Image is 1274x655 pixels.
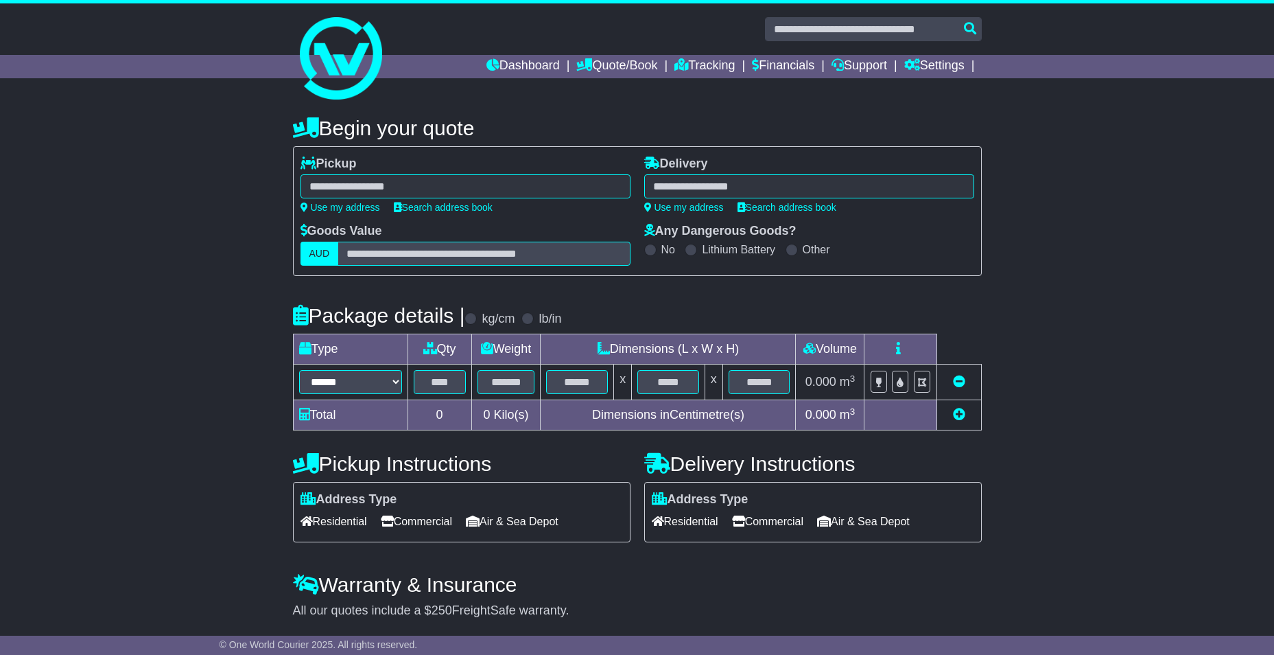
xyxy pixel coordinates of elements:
[293,573,982,596] h4: Warranty & Insurance
[904,55,965,78] a: Settings
[408,400,471,430] td: 0
[293,304,465,327] h4: Package details |
[471,334,541,365] td: Weight
[840,408,856,422] span: m
[817,511,910,532] span: Air & Sea Depot
[652,492,748,507] label: Address Type
[293,400,408,430] td: Total
[300,242,339,266] label: AUD
[674,55,735,78] a: Tracking
[953,375,965,389] a: Remove this item
[300,202,380,213] a: Use my address
[293,452,630,475] h4: Pickup Instructions
[705,365,722,400] td: x
[293,604,982,619] div: All our quotes include a $ FreightSafe warranty.
[738,202,836,213] a: Search address book
[644,202,724,213] a: Use my address
[644,224,797,239] label: Any Dangerous Goods?
[803,243,830,256] label: Other
[486,55,560,78] a: Dashboard
[840,375,856,389] span: m
[652,511,718,532] span: Residential
[702,243,775,256] label: Lithium Battery
[805,408,836,422] span: 0.000
[953,408,965,422] a: Add new item
[300,492,397,507] label: Address Type
[541,400,796,430] td: Dimensions in Centimetre(s)
[644,452,982,475] h4: Delivery Instructions
[796,334,864,365] td: Volume
[850,406,856,417] sup: 3
[483,408,490,422] span: 0
[300,157,357,172] label: Pickup
[394,202,493,213] a: Search address book
[752,55,814,78] a: Financials
[466,511,558,532] span: Air & Sea Depot
[576,55,657,78] a: Quote/Book
[408,334,471,365] td: Qty
[293,334,408,365] td: Type
[432,604,452,617] span: 250
[300,224,382,239] label: Goods Value
[644,157,708,172] label: Delivery
[732,511,803,532] span: Commercial
[471,400,541,430] td: Kilo(s)
[850,374,856,384] sup: 3
[539,312,561,327] label: lb/in
[381,511,452,532] span: Commercial
[300,511,367,532] span: Residential
[482,312,515,327] label: kg/cm
[661,243,675,256] label: No
[831,55,887,78] a: Support
[805,375,836,389] span: 0.000
[614,365,632,400] td: x
[541,334,796,365] td: Dimensions (L x W x H)
[293,117,982,139] h4: Begin your quote
[220,639,418,650] span: © One World Courier 2025. All rights reserved.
